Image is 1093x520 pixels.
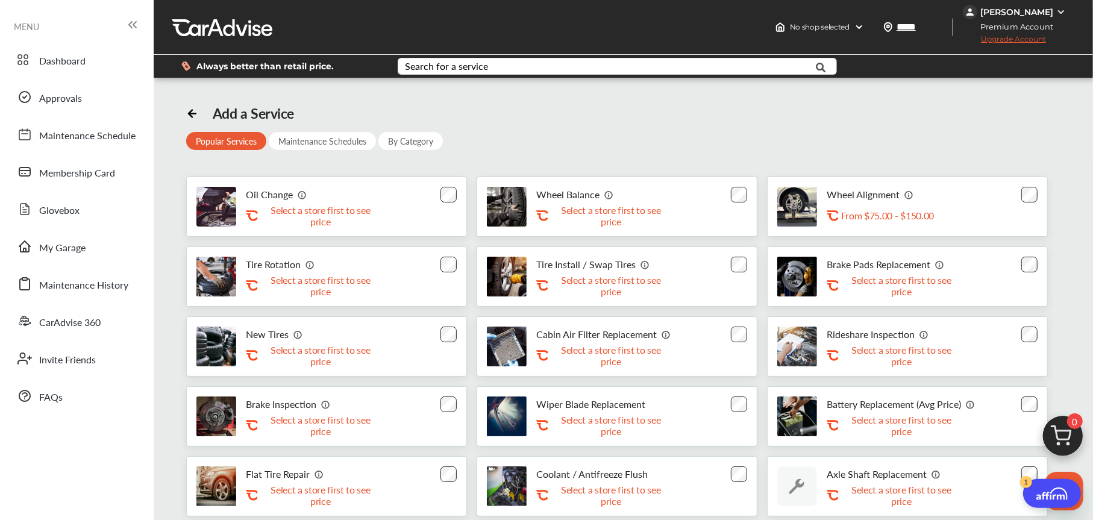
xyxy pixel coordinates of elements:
span: Premium Account [964,20,1062,33]
p: Select a store first to see price [841,274,962,297]
img: brake-pads-replacement-thumb.jpg [777,257,817,296]
img: header-down-arrow.9dd2ce7d.svg [854,22,864,32]
p: Select a store first to see price [551,204,671,227]
p: Oil Change [246,189,293,200]
img: info_icon_vector.svg [662,330,671,339]
span: Dashboard [39,54,86,69]
a: My Garage [11,231,142,262]
img: brake-inspection-thumb.jpg [196,396,236,436]
img: wheel-alignment-thumb.jpg [777,187,817,227]
div: Search for a service [405,61,488,71]
span: Always better than retail price. [196,62,334,70]
img: cart_icon.3d0951e8.svg [1034,410,1092,468]
img: header-divider.bc55588e.svg [952,18,953,36]
a: Maintenance Schedule [11,119,142,150]
img: header-home-logo.8d720a4f.svg [775,22,785,32]
p: Rideshare Inspection [827,328,915,340]
img: engine-cooling-thumb.jpg [487,466,527,506]
img: info_icon_vector.svg [321,399,331,409]
div: Add a Service [213,105,294,122]
p: Select a store first to see price [551,414,671,437]
p: Flat Tire Repair [246,468,310,480]
img: default_wrench_icon.d1a43860.svg [777,466,817,506]
a: Membership Card [11,156,142,187]
div: Maintenance Schedules [269,132,376,150]
img: info_icon_vector.svg [966,399,976,409]
p: Select a store first to see price [841,344,962,367]
img: location_vector.a44bc228.svg [883,22,893,32]
p: Select a store first to see price [841,484,962,507]
p: From $75.00 - $150.00 [841,210,934,221]
a: Dashboard [11,44,142,75]
img: battery-replacement-thumb.jpg [777,396,817,436]
span: MENU [14,22,39,31]
img: dollor_label_vector.a70140d1.svg [181,61,190,71]
p: Select a store first to see price [260,344,381,367]
span: My Garage [39,240,86,256]
img: info_icon_vector.svg [293,330,303,339]
span: FAQs [39,390,63,406]
p: Brake Inspection [246,398,316,410]
img: tire-wheel-balance-thumb.jpg [487,187,527,227]
img: info_icon_vector.svg [298,190,307,199]
p: Select a store first to see price [260,484,381,507]
img: info_icon_vector.svg [904,190,914,199]
span: Maintenance Schedule [39,128,136,144]
img: info_icon_vector.svg [305,260,315,269]
img: cabin-air-filter-replacement-thumb.jpg [487,327,527,366]
a: Invite Friends [11,343,142,374]
img: info_icon_vector.svg [935,260,945,269]
a: CarAdvise 360 [11,305,142,337]
p: Axle Shaft Replacement [827,468,927,480]
p: Brake Pads Replacement [827,258,930,270]
span: Invite Friends [39,352,96,368]
img: info_icon_vector.svg [932,469,941,479]
img: flat-tire-repair-thumb.jpg [196,466,236,506]
iframe: Button to launch messaging window [1045,472,1083,510]
img: rideshare-visual-inspection-thumb.jpg [777,327,817,366]
p: Tire Install / Swap Tires [536,258,636,270]
img: new-tires-thumb.jpg [196,327,236,366]
p: Coolant / Antifreeze Flush [536,468,648,480]
p: Select a store first to see price [260,414,381,437]
a: Maintenance History [11,268,142,299]
span: Glovebox [39,203,80,219]
p: Select a store first to see price [260,274,381,297]
span: Upgrade Account [963,34,1046,49]
a: Approvals [11,81,142,113]
img: info_icon_vector.svg [919,330,929,339]
img: tire-install-swap-tires-thumb.jpg [487,257,527,296]
span: Membership Card [39,166,115,181]
p: Wheel Alignment [827,189,900,200]
p: Cabin Air Filter Replacement [536,328,657,340]
p: Wiper Blade Replacement [536,398,645,410]
img: WGsFRI8htEPBVLJbROoPRyZpYNWhNONpIPPETTm6eUC0GeLEiAAAAAElFTkSuQmCC [1056,7,1066,17]
p: Select a store first to see price [841,414,962,437]
a: FAQs [11,380,142,412]
p: Battery Replacement (Avg Price) [827,398,961,410]
div: [PERSON_NAME] [980,7,1053,17]
img: oil-change-thumb.jpg [196,187,236,227]
a: Glovebox [11,193,142,225]
div: Popular Services [186,132,266,150]
img: info_icon_vector.svg [315,469,324,479]
span: No shop selected [790,22,850,32]
p: Select a store first to see price [551,484,671,507]
span: 0 [1067,413,1083,429]
p: New Tires [246,328,289,340]
p: Wheel Balance [536,189,600,200]
p: Select a store first to see price [551,344,671,367]
p: Tire Rotation [246,258,301,270]
img: info_icon_vector.svg [604,190,614,199]
img: thumb_Wipers.jpg [487,396,527,436]
p: Select a store first to see price [551,274,671,297]
img: tire-rotation-thumb.jpg [196,257,236,296]
span: Approvals [39,91,82,107]
div: By Category [378,132,443,150]
span: Maintenance History [39,278,128,293]
span: CarAdvise 360 [39,315,101,331]
img: info_icon_vector.svg [640,260,650,269]
p: Select a store first to see price [260,204,381,227]
img: jVpblrzwTbfkPYzPPzSLxeg0AAAAASUVORK5CYII= [963,5,977,19]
